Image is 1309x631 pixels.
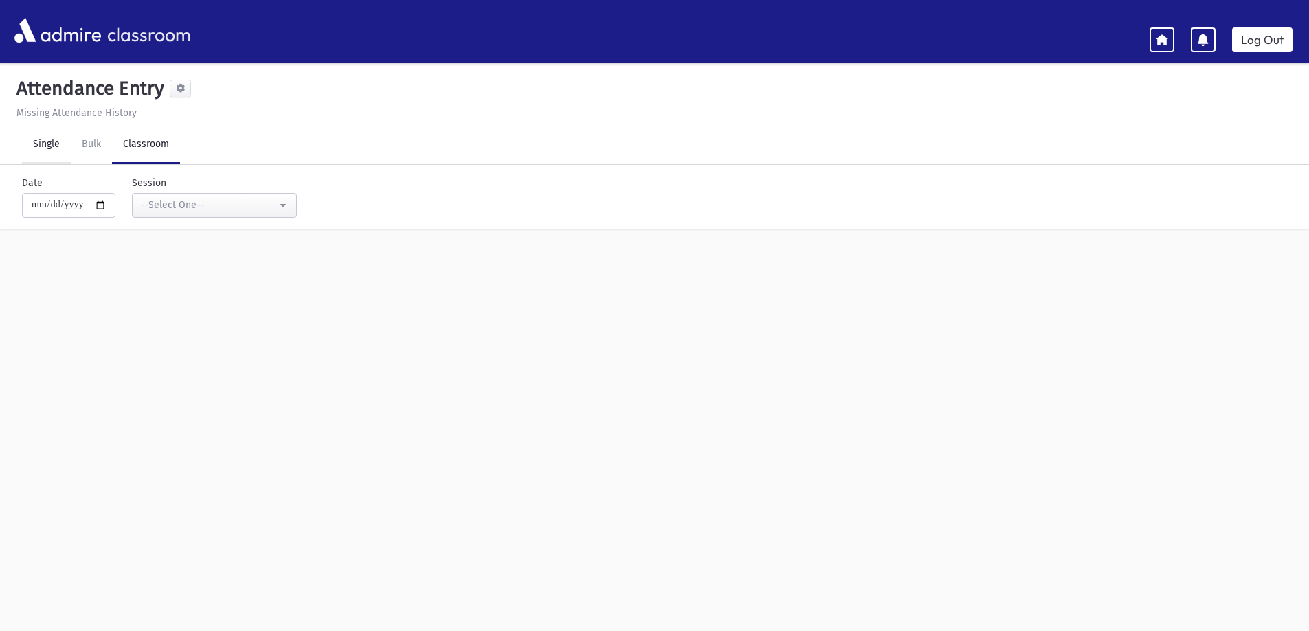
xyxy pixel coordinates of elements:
[22,176,43,190] label: Date
[141,198,277,212] div: --Select One--
[11,107,137,119] a: Missing Attendance History
[132,176,166,190] label: Session
[71,126,112,164] a: Bulk
[11,14,104,46] img: AdmirePro
[16,107,137,119] u: Missing Attendance History
[132,193,297,218] button: --Select One--
[104,12,191,49] span: classroom
[22,126,71,164] a: Single
[1232,27,1293,52] a: Log Out
[112,126,180,164] a: Classroom
[11,77,164,100] h5: Attendance Entry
